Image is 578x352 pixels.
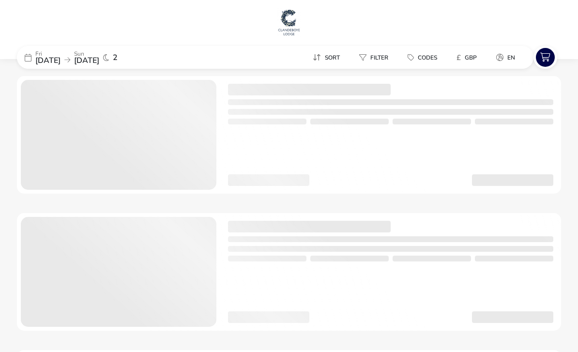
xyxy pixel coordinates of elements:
span: Sort [325,54,340,61]
span: Codes [418,54,437,61]
naf-pibe-menu-bar-item: en [488,50,527,64]
span: [DATE] [74,55,99,66]
span: GBP [465,54,477,61]
button: Sort [305,50,348,64]
naf-pibe-menu-bar-item: £GBP [449,50,488,64]
naf-pibe-menu-bar-item: Codes [400,50,449,64]
button: en [488,50,523,64]
img: Main Website [277,8,301,37]
naf-pibe-menu-bar-item: Filter [351,50,400,64]
div: Fri[DATE]Sun[DATE]2 [17,46,162,69]
button: Filter [351,50,396,64]
button: £GBP [449,50,485,64]
i: £ [456,53,461,62]
span: [DATE] [35,55,61,66]
span: en [507,54,515,61]
button: Codes [400,50,445,64]
p: Sun [74,51,99,57]
span: Filter [370,54,388,61]
p: Fri [35,51,61,57]
naf-pibe-menu-bar-item: Sort [305,50,351,64]
span: 2 [113,54,118,61]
